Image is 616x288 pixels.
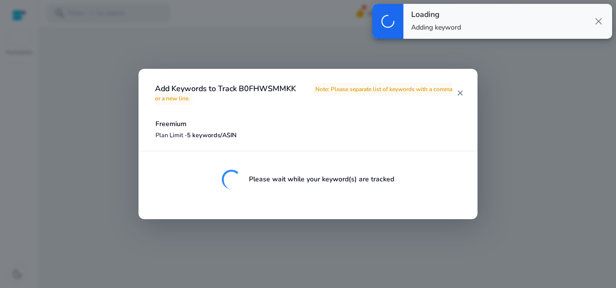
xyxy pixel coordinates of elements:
span: close [593,16,604,27]
p: Adding keyword [411,23,461,32]
p: Plan Limit - [155,131,237,140]
span: Note: Please separate list of keywords with a comma or a new line. [155,83,452,105]
h5: Freemium [155,120,237,128]
h4: Add Keywords to Track B0FHWSMMKK [155,84,456,103]
h5: Please wait while your keyword(s) are tracked [249,176,394,184]
mat-icon: close [456,89,464,97]
h4: Loading [411,10,461,19]
span: 5 keywords/ASIN [187,131,237,140]
span: progress_activity [380,14,396,29]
